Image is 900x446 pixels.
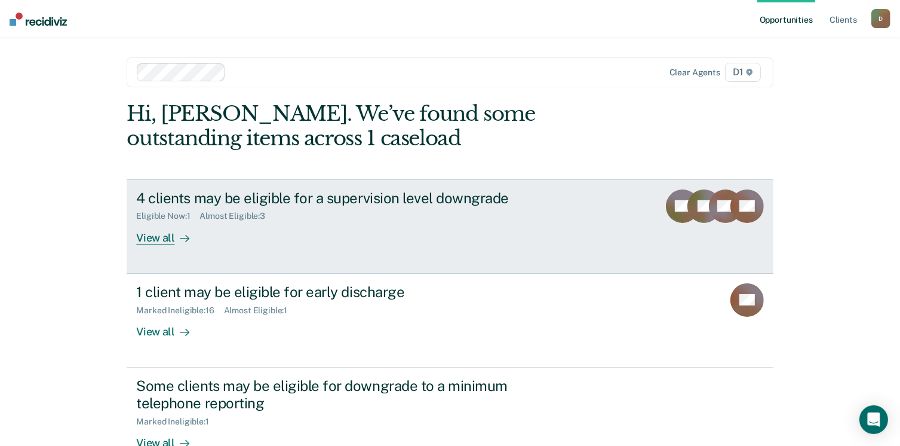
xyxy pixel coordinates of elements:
[127,274,773,368] a: 1 client may be eligible for early dischargeMarked Ineligible:16Almost Eligible:1View all
[136,306,223,316] div: Marked Ineligible : 16
[136,211,199,221] div: Eligible Now : 1
[136,417,218,427] div: Marked Ineligible : 1
[725,63,761,82] span: D1
[224,306,297,316] div: Almost Eligible : 1
[669,68,720,78] div: Clear agents
[127,179,773,274] a: 4 clients may be eligible for a supervision level downgradeEligible Now:1Almost Eligible:3View all
[136,190,555,207] div: 4 clients may be eligible for a supervision level downgrade
[127,102,644,151] div: Hi, [PERSON_NAME]. We’ve found some outstanding items across 1 caseload
[859,405,888,434] div: Open Intercom Messenger
[10,13,67,26] img: Recidiviz
[199,211,275,221] div: Almost Eligible : 3
[136,221,203,245] div: View all
[136,283,555,301] div: 1 client may be eligible for early discharge
[871,9,890,28] button: D
[136,377,555,412] div: Some clients may be eligible for downgrade to a minimum telephone reporting
[136,315,203,338] div: View all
